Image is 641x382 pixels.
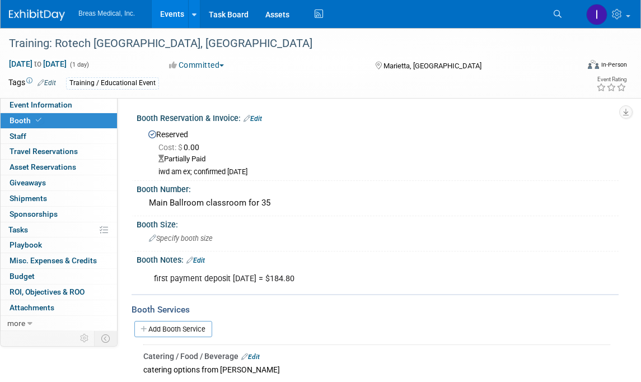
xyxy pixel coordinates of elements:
td: Tags [8,77,56,90]
img: ExhibitDay [9,10,65,21]
span: Breas Medical, Inc. [78,10,135,17]
span: ROI, Objectives & ROO [10,287,85,296]
div: Booth Reservation & Invoice: [137,110,619,124]
a: Event Information [1,97,117,113]
td: Toggle Event Tabs [95,331,118,346]
a: Asset Reservations [1,160,117,175]
span: Staff [10,132,26,141]
img: Inga Dolezar [586,4,607,25]
a: Shipments [1,191,117,206]
a: Tasks [1,222,117,237]
td: Personalize Event Tab Strip [75,331,95,346]
a: Playbook [1,237,117,253]
a: Misc. Expenses & Credits [1,253,117,268]
a: Travel Reservations [1,144,117,159]
span: Attachments [10,303,54,312]
div: first payment deposit [DATE] = $184.80 [146,268,521,290]
span: Booth [10,116,44,125]
div: Training / Educational Event [66,77,159,89]
a: Edit [38,79,56,87]
i: Booth reservation complete [36,117,41,123]
a: Booth [1,113,117,128]
a: Giveaways [1,175,117,190]
div: Booth Number: [137,181,619,195]
span: Cost: $ [158,143,184,152]
a: Budget [1,269,117,284]
div: Catering / Food / Beverage [143,351,610,362]
a: ROI, Objectives & ROO [1,285,117,300]
div: Booth Services [132,304,619,316]
button: Committed [165,59,228,71]
div: Booth Notes: [137,251,619,266]
span: Shipments [10,194,47,203]
a: Edit [241,353,260,361]
div: In-Person [601,60,627,69]
div: Booth Size: [137,216,619,230]
img: Format-Inperson.png [588,60,599,69]
span: Specify booth size [149,234,213,243]
a: Add Booth Service [134,321,212,337]
div: Main Ballroom classroom for 35 [145,194,610,212]
span: Giveaways [10,178,46,187]
div: Reserved [145,126,610,177]
span: Marietta, [GEOGRAPHIC_DATA] [383,62,481,70]
a: Edit [244,115,262,123]
span: Asset Reservations [10,162,76,171]
div: Training: Rotech [GEOGRAPHIC_DATA], [GEOGRAPHIC_DATA] [5,34,567,54]
div: catering options from [PERSON_NAME] [143,362,610,377]
span: Travel Reservations [10,147,78,156]
div: Event Format [531,58,627,75]
span: Misc. Expenses & Credits [10,256,97,265]
div: iwd am ex; confirmed [DATE] [158,167,610,177]
a: Edit [186,257,205,264]
span: Event Information [10,100,72,109]
div: Partially Paid [158,154,610,165]
a: Sponsorships [1,207,117,222]
span: [DATE] [DATE] [8,59,67,69]
span: more [7,319,25,328]
span: to [32,59,43,68]
span: 0.00 [158,143,204,152]
span: Budget [10,272,35,281]
span: (1 day) [69,61,89,68]
span: Playbook [10,240,42,249]
a: more [1,316,117,331]
a: Attachments [1,300,117,315]
div: Event Rating [596,77,626,82]
span: Sponsorships [10,209,58,218]
a: Staff [1,129,117,144]
span: Tasks [8,225,28,234]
